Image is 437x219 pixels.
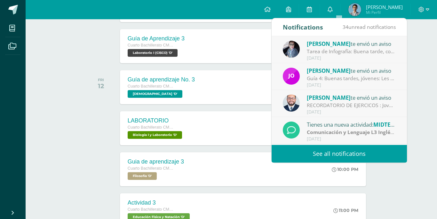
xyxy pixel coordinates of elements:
span: Biología I y Laboratorio 'D' [128,131,182,139]
div: [DATE] [307,55,396,61]
div: te envió un aviso [307,39,396,48]
img: 702136d6d401d1cd4ce1c6f6778c2e49.png [283,41,300,58]
img: 44a5dc3befe128f8c1d49001de6fe046.png [348,3,361,16]
div: 12 [98,82,104,90]
div: [DATE] [307,109,396,115]
a: See all notifications [272,145,407,163]
span: unread notifications [343,23,396,30]
div: Guía de Aprendizaje 3 [128,35,185,42]
img: eaa624bfc361f5d4e8a554d75d1a3cf6.png [283,95,300,112]
div: 11:00 PM [333,207,358,213]
div: te envió un aviso [307,66,396,75]
span: [PERSON_NAME] [307,94,351,101]
span: [PERSON_NAME] [307,40,351,47]
img: 6614adf7432e56e5c9e182f11abb21f1.png [283,68,300,85]
div: [DATE] [307,136,396,142]
span: Mi Perfil [366,10,403,15]
span: [PERSON_NAME] [366,4,403,10]
span: [PERSON_NAME] [307,67,351,74]
span: MIDTERM [373,121,399,128]
span: 34 [343,23,348,30]
span: Cuarto Bachillerato CMP Bachillerato en CCLL con Orientación en Computación [128,207,176,212]
div: | Parcial [307,129,396,136]
div: Guia de aprendizaje 3 [128,158,184,165]
div: 10:00 PM [332,166,358,172]
span: Filosofía 'D' [128,172,157,180]
div: RECORDATORIO DE EJERCICOS : Jovenes buenas tardes, un gusto saludarlos. Les recuerdo de traer los... [307,102,396,109]
div: LABORATORIO [128,117,184,124]
div: Tarea de Infografía: Buena tarde, con preocupación he notado que algunos alumnos no están entrega... [307,48,396,55]
span: Laboratorio I (CISCO) 'D' [128,49,178,57]
div: FRI [98,78,104,82]
div: Notifications [283,18,323,36]
div: Guía 4: Buenas tardes, jóvenes: Les recuerdo que aún hay grupos pendientes de entregar su trabajo... [307,75,396,82]
div: Actividad 3 [128,199,191,206]
div: [DATE] [307,82,396,88]
span: Cuarto Bachillerato CMP Bachillerato en CCLL con Orientación en Computación [128,166,176,171]
div: Guía de aprendizaje No. 3 [128,76,195,83]
strong: Comunicación y Lenguaje L3 Inglés [307,129,394,136]
div: Tienes una nueva actividad: [307,120,396,129]
span: Cuarto Bachillerato CMP Bachillerato en CCLL con Orientación en Computación [128,84,176,88]
span: Cuarto Bachillerato CMP Bachillerato en CCLL con Orientación en Computación [128,43,176,47]
span: Biblia 'D' [128,90,182,98]
span: Cuarto Bachillerato CMP Bachillerato en CCLL con Orientación en Computación [128,125,176,130]
div: te envió un aviso [307,93,396,102]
